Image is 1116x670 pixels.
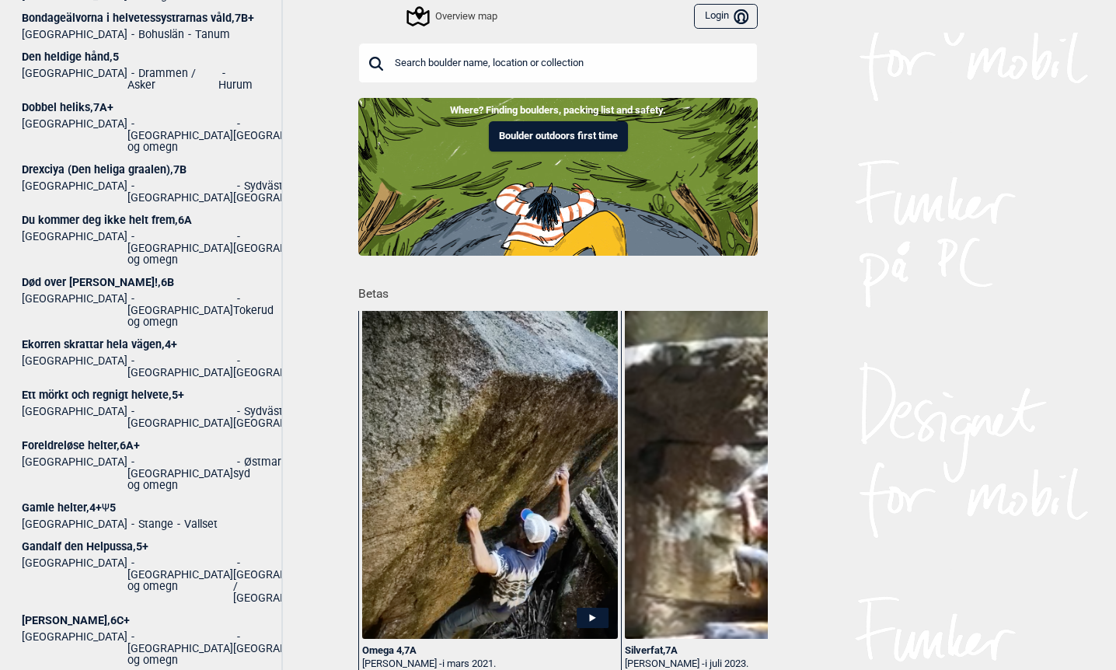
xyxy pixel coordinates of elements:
li: [GEOGRAPHIC_DATA] [22,557,127,604]
li: [GEOGRAPHIC_DATA] [22,518,127,530]
li: [GEOGRAPHIC_DATA] [22,631,127,666]
li: [GEOGRAPHIC_DATA] [22,456,127,491]
li: Hurum [218,68,260,91]
li: [GEOGRAPHIC_DATA] og omegn [127,118,233,153]
li: [GEOGRAPHIC_DATA] [233,118,339,153]
div: Silverfat , 7A [625,644,881,658]
div: Drexciya (Den heliga graalen) , 7B [22,164,260,176]
li: [GEOGRAPHIC_DATA] [22,231,127,266]
li: Sydvästra [GEOGRAPHIC_DATA] [233,406,339,429]
p: Where? Finding boulders, packing list and safety. [12,103,1104,118]
li: [GEOGRAPHIC_DATA] og omegn [127,293,233,328]
li: Østmarka syd [233,456,293,491]
li: [GEOGRAPHIC_DATA] [127,406,233,429]
li: [GEOGRAPHIC_DATA] / [GEOGRAPHIC_DATA] [233,557,339,604]
li: [GEOGRAPHIC_DATA] [127,355,233,379]
li: [GEOGRAPHIC_DATA] [127,180,233,204]
li: Stange [127,518,173,530]
li: [GEOGRAPHIC_DATA] [22,180,127,204]
div: Ekorren skrattar hela vägen , 4+ [22,339,260,351]
div: Dobbel heliks , 7A+ [22,102,260,113]
li: Drammen / Asker [127,68,218,91]
li: [GEOGRAPHIC_DATA] [233,631,339,666]
img: Indoor to outdoor [358,98,758,255]
li: [GEOGRAPHIC_DATA] og omegn [127,456,233,491]
li: Tokerud [233,293,274,328]
span: Ψ [102,501,110,514]
div: Gandalf den Helpussa , 5+ [22,541,260,553]
li: [GEOGRAPHIC_DATA] og omegn [127,231,233,266]
li: [GEOGRAPHIC_DATA] [233,231,339,266]
div: Død over [PERSON_NAME]! , 6B [22,277,260,288]
li: [GEOGRAPHIC_DATA] [22,29,127,40]
h1: Betas [358,276,768,303]
button: Boulder outdoors first time [489,121,628,152]
li: Vallset [173,518,218,530]
div: Den heldige hånd , 5 [22,51,260,63]
div: Foreldreløse helter , 6A+ [22,440,260,452]
li: [GEOGRAPHIC_DATA] [22,68,127,91]
img: Bart pa Silverfat [625,307,881,639]
div: Ett mörkt och regnigt helvete , 5+ [22,389,260,401]
li: Tanum [184,29,230,40]
li: [GEOGRAPHIC_DATA] og omegn [127,631,233,666]
div: Du kommer deg ikke helt frem , 6A [22,215,260,226]
li: Sydvästra [GEOGRAPHIC_DATA] [233,180,339,204]
li: [GEOGRAPHIC_DATA] [22,406,127,429]
li: [GEOGRAPHIC_DATA] og omegn [127,557,233,604]
li: [GEOGRAPHIC_DATA] [22,293,127,328]
span: i juli 2023. [705,658,748,669]
button: Login [694,4,758,30]
div: Omega 4 , 7A [362,644,618,658]
li: [GEOGRAPHIC_DATA] [22,355,127,379]
input: Search boulder name, location or collection [358,43,758,83]
li: Bohuslän [127,29,184,40]
span: i mars 2021. [442,658,496,669]
div: Gamle helter , 4+ 5 [22,502,260,514]
div: Bondageälvorna i helvetessystrarnas våld , 7B+ [22,12,260,24]
div: Overview map [409,7,497,26]
li: [GEOGRAPHIC_DATA] [22,118,127,153]
li: [GEOGRAPHIC_DATA] [233,355,339,379]
div: [PERSON_NAME] , 6C+ [22,615,260,626]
